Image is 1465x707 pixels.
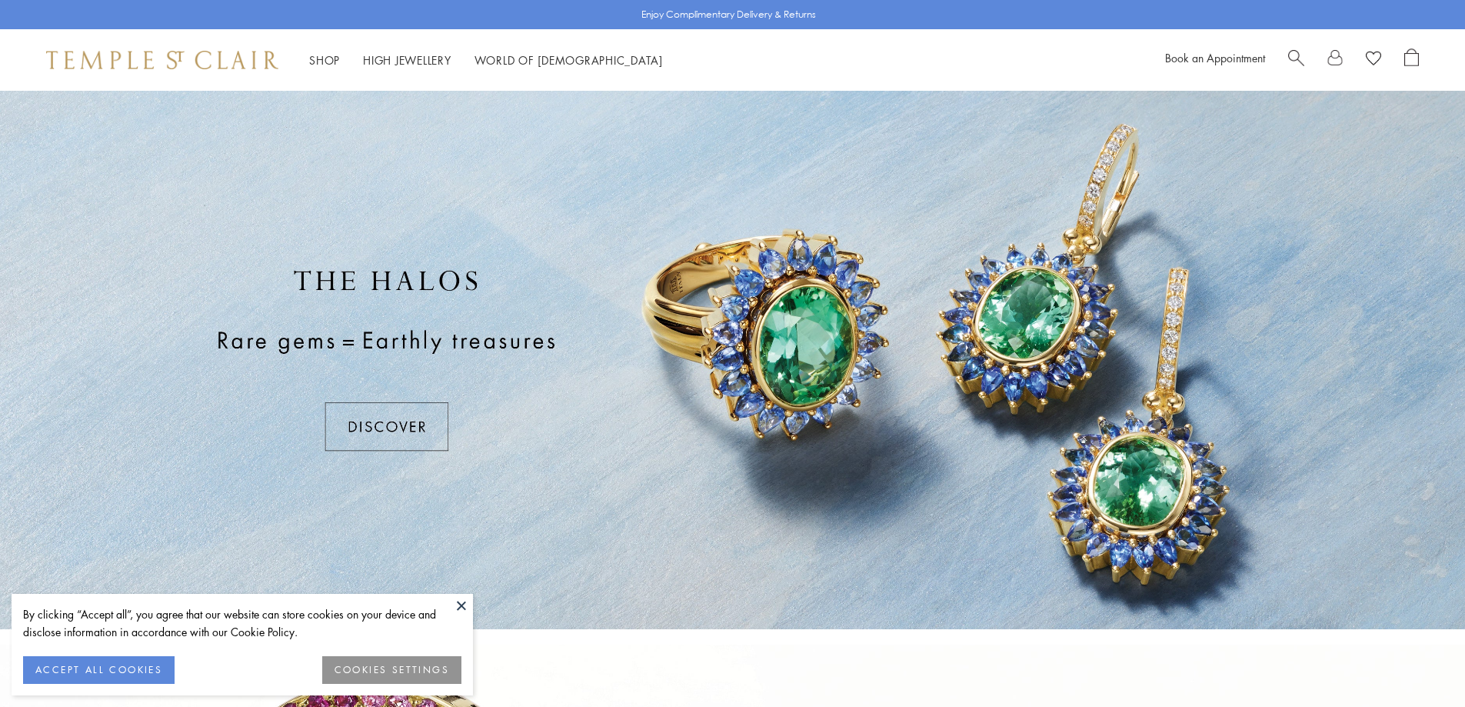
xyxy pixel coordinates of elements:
img: Temple St. Clair [46,51,278,69]
a: ShopShop [309,52,340,68]
iframe: Gorgias live chat messenger [1388,635,1450,692]
a: Search [1288,48,1304,72]
button: COOKIES SETTINGS [322,656,461,684]
a: World of [DEMOGRAPHIC_DATA]World of [DEMOGRAPHIC_DATA] [474,52,663,68]
div: By clicking “Accept all”, you agree that our website can store cookies on your device and disclos... [23,605,461,641]
a: Book an Appointment [1165,50,1265,65]
nav: Main navigation [309,51,663,70]
button: ACCEPT ALL COOKIES [23,656,175,684]
a: View Wishlist [1366,48,1381,72]
a: High JewelleryHigh Jewellery [363,52,451,68]
a: Open Shopping Bag [1404,48,1419,72]
p: Enjoy Complimentary Delivery & Returns [641,7,816,22]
